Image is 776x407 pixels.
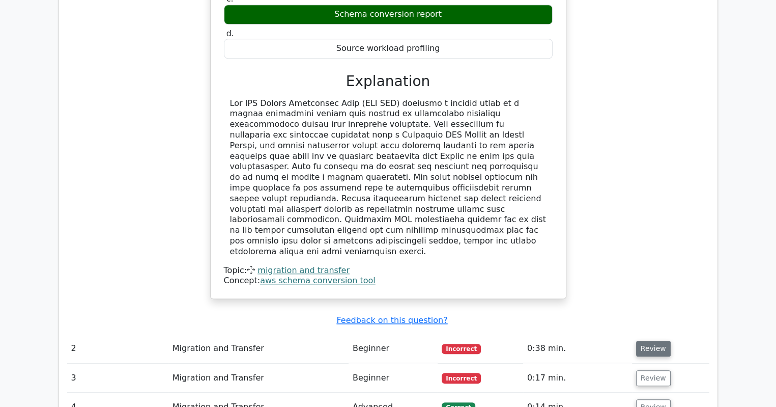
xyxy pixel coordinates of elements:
h3: Explanation [230,73,547,90]
span: Incorrect [442,373,481,383]
button: Review [636,341,671,357]
button: Review [636,370,671,386]
td: Migration and Transfer [168,334,349,363]
td: Beginner [349,364,438,393]
td: 3 [67,364,168,393]
span: d. [226,29,234,38]
a: migration and transfer [257,265,350,275]
td: Beginner [349,334,438,363]
a: aws schema conversion tool [260,276,376,285]
div: Lor IPS Dolors Ametconsec Adip (ELI SED) doeiusmo t incidid utlab et d magnaa enimadmini veniam q... [230,98,547,257]
td: 0:17 min. [523,364,632,393]
div: Source workload profiling [224,39,553,59]
td: 0:38 min. [523,334,632,363]
div: Schema conversion report [224,5,553,24]
div: Concept: [224,276,553,286]
span: Incorrect [442,344,481,354]
a: Feedback on this question? [336,315,447,325]
td: Migration and Transfer [168,364,349,393]
div: Topic: [224,265,553,276]
td: 2 [67,334,168,363]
